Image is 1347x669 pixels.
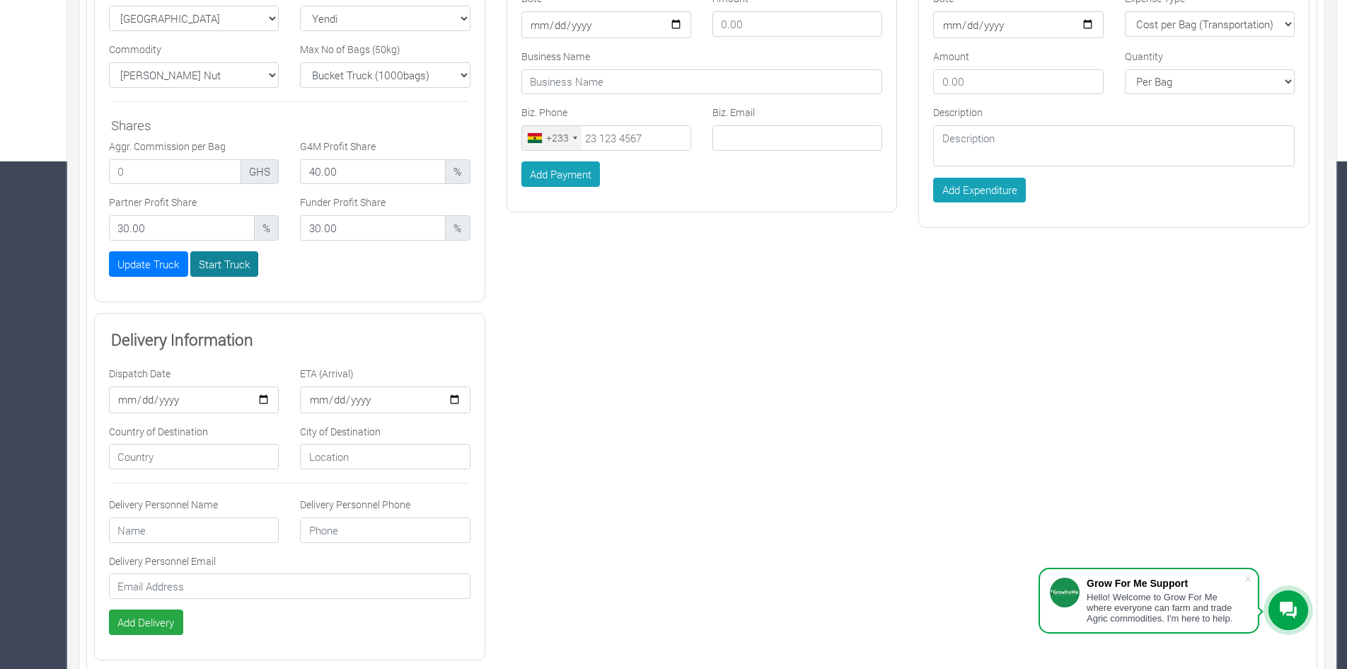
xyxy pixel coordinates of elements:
label: Amount [933,49,969,64]
input: Dispatch Time [109,387,279,413]
label: Delivery Personnel Phone [300,497,410,512]
label: Funder Profit Share [300,195,386,210]
input: 0.00 [933,69,1103,95]
span: % [445,159,470,185]
label: Aggr. Commission per Bag [109,139,226,154]
input: Date [521,11,691,38]
label: Delivery Personnel Name [109,497,218,512]
div: Grow For Me Support [1087,578,1244,589]
span: % [445,215,470,241]
input: ETA (Arrival) [300,387,470,413]
button: Add Payment [521,161,601,187]
input: Email Address [109,573,470,599]
input: 0 [300,215,446,241]
input: 23 123 4567 [521,125,691,151]
label: G4M Profit Share [300,139,376,154]
span: % [254,215,279,241]
label: Partner Profit Share [109,195,197,210]
button: Add Expenditure [933,178,1026,203]
input: Phone [300,518,470,543]
input: 0 [300,159,446,185]
label: Delivery Personnel Email [109,554,216,568]
input: Business Name [521,69,883,95]
button: Start Truck [190,251,259,277]
label: City of Destination [300,424,381,439]
input: 0 [109,215,255,241]
div: +233 [546,130,569,145]
button: Add Delivery [109,610,183,635]
label: Business Name [521,49,590,64]
div: Ghana (Gaana): +233 [522,126,582,150]
button: Update Truck [109,251,188,277]
label: Description [933,105,983,120]
label: Biz. Email [712,105,755,120]
label: Biz. Phone [521,105,567,120]
input: Date [933,11,1103,38]
input: 0.00 [712,11,882,37]
label: Max No of Bags (50kg) [300,42,400,57]
div: Hello! Welcome to Grow For Me where everyone can farm and trade Agric commodities. I'm here to help. [1087,592,1244,624]
b: Delivery Information [111,328,253,350]
input: Name [109,518,279,543]
span: GHS [241,159,279,185]
input: Country [109,444,279,469]
label: Country of Destination [109,424,208,439]
label: Dispatch Date [109,366,170,381]
label: Quantity [1125,49,1163,64]
h5: Shares [111,118,468,134]
label: ETA (Arrival) [300,366,354,381]
input: Location [300,444,470,469]
label: Commodity [109,42,161,57]
input: 0 [109,159,241,185]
